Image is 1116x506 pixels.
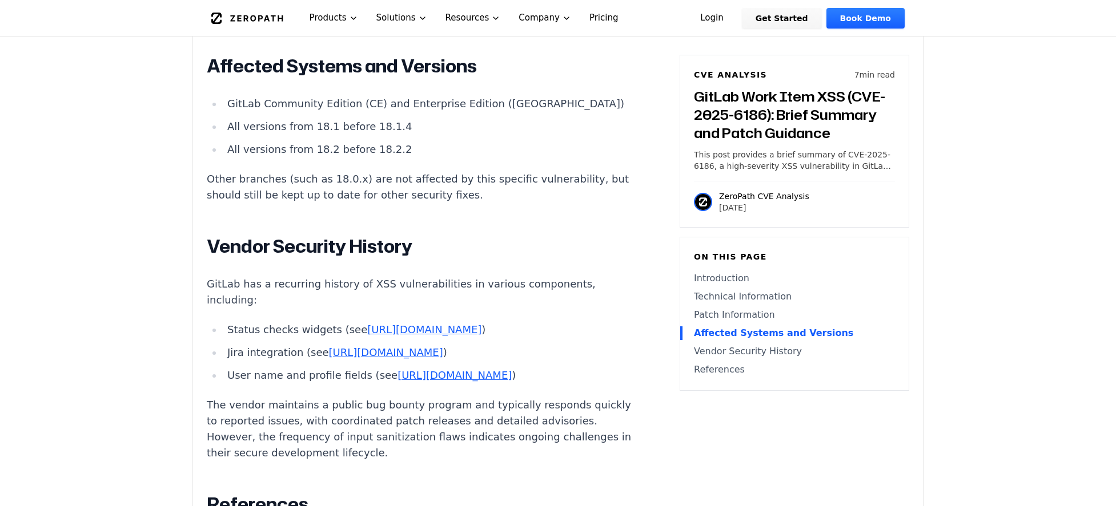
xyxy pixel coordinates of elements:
[694,326,895,340] a: Affected Systems and Versions
[223,367,632,383] li: User name and profile fields (see )
[207,397,632,461] p: The vendor maintains a public bug bounty program and typically responds quickly to reported issue...
[694,193,712,211] img: ZeroPath CVE Analysis
[223,96,632,112] li: GitLab Community Edition (CE) and Enterprise Edition ([GEOGRAPHIC_DATA])
[398,369,512,381] a: [URL][DOMAIN_NAME]
[719,202,809,213] p: [DATE]
[694,69,767,80] h6: CVE Analysis
[223,345,632,361] li: Jira integration (see )
[694,272,895,285] a: Introduction
[694,308,895,322] a: Patch Information
[719,191,809,202] p: ZeroPath CVE Analysis
[826,8,905,29] a: Book Demo
[694,87,895,142] h3: GitLab Work Item XSS (CVE-2025-6186): Brief Summary and Patch Guidance
[742,8,822,29] a: Get Started
[207,55,632,78] h2: Affected Systems and Versions
[694,149,895,172] p: This post provides a brief summary of CVE-2025-6186, a high-severity XSS vulnerability in GitLab ...
[207,235,632,258] h2: Vendor Security History
[694,345,895,358] a: Vendor Security History
[207,171,632,203] p: Other branches (such as 18.0.x) are not affected by this specific vulnerability, but should still...
[694,290,895,303] a: Technical Information
[854,69,895,80] p: 7 min read
[223,141,632,157] li: All versions from 18.2 before 18.2.2
[223,322,632,338] li: Status checks widgets (see )
[367,323,481,335] a: [URL][DOMAIN_NAME]
[694,363,895,377] a: References
[329,346,443,358] a: [URL][DOMAIN_NAME]
[223,119,632,135] li: All versions from 18.1 before 18.1.4
[207,276,632,308] p: GitLab has a recurring history of XSS vulnerabilities in various components, including:
[694,251,895,262] h6: On this page
[687,8,737,29] a: Login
